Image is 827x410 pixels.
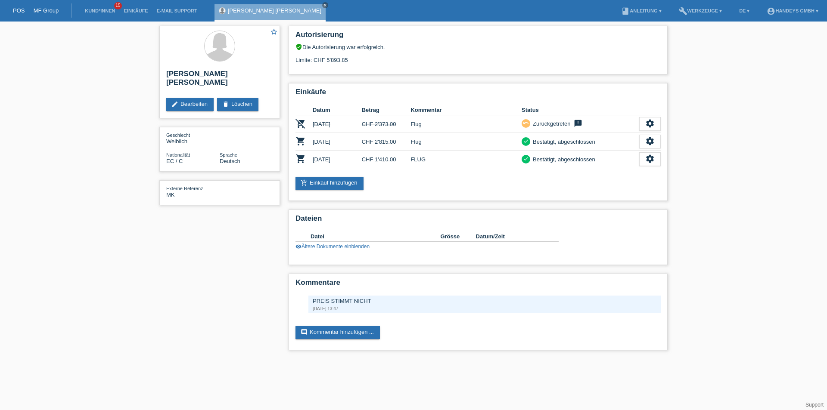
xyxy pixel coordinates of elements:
[166,185,220,198] div: MK
[295,154,306,164] i: POSP00015613
[222,101,229,108] i: delete
[362,105,411,115] th: Betrag
[645,154,655,163] i: settings
[166,70,273,91] h2: [PERSON_NAME] [PERSON_NAME]
[311,231,440,242] th: Datei
[410,105,522,115] th: Kommentar
[301,179,308,186] i: add_shopping_cart
[171,101,178,108] i: edit
[295,136,306,146] i: POSP00003043
[323,3,327,7] i: close
[270,28,278,37] a: star_border
[81,8,119,13] a: Kund*innen
[152,8,202,13] a: E-Mail Support
[295,244,302,250] i: visibility
[220,158,240,164] span: Deutsch
[523,156,529,162] i: check
[767,7,775,15] i: account_circle
[295,31,661,43] h2: Autorisierung
[675,8,727,13] a: buildWerkzeuge ▾
[301,329,308,336] i: comment
[762,8,823,13] a: account_circleHandeys GmbH ▾
[295,244,370,250] a: visibilityÄltere Dokumente einblenden
[805,402,824,408] a: Support
[313,298,656,304] div: PREIS STIMMT NICHT
[295,214,661,227] h2: Dateien
[530,137,595,146] div: Bestätigt, abgeschlossen
[410,151,522,168] td: FLUG
[313,306,656,311] div: [DATE] 13:47
[735,8,754,13] a: DE ▾
[313,105,362,115] th: Datum
[362,133,411,151] td: CHF 2'815.00
[362,151,411,168] td: CHF 1'410.00
[322,2,328,8] a: close
[621,7,630,15] i: book
[228,7,321,14] a: [PERSON_NAME] [PERSON_NAME]
[523,138,529,144] i: check
[295,278,661,291] h2: Kommentare
[295,50,661,63] div: Limite: CHF 5'893.85
[295,326,380,339] a: commentKommentar hinzufügen ...
[530,119,570,128] div: Zurückgetreten
[166,133,190,138] span: Geschlecht
[295,43,661,50] div: Die Autorisierung war erfolgreich.
[270,28,278,36] i: star_border
[166,98,214,111] a: editBearbeiten
[13,7,59,14] a: POS — MF Group
[679,7,687,15] i: build
[530,155,595,164] div: Bestätigt, abgeschlossen
[217,98,258,111] a: deleteLöschen
[440,231,476,242] th: Grösse
[119,8,152,13] a: Einkäufe
[645,119,655,128] i: settings
[362,115,411,133] td: CHF 2'373.00
[523,120,529,126] i: undo
[410,115,522,133] td: Flug
[313,133,362,151] td: [DATE]
[295,43,302,50] i: verified_user
[313,151,362,168] td: [DATE]
[645,136,655,146] i: settings
[617,8,665,13] a: bookAnleitung ▾
[166,152,190,157] span: Nationalität
[220,152,237,157] span: Sprache
[476,231,547,242] th: Datum/Zeit
[295,177,364,190] a: add_shopping_cartEinkauf hinzufügen
[522,105,639,115] th: Status
[166,132,220,145] div: Weiblich
[410,133,522,151] td: Flug
[313,115,362,133] td: [DATE]
[295,118,306,129] i: POSP00002798
[295,88,661,101] h2: Einkäufe
[166,186,203,191] span: Externe Referenz
[573,119,583,128] i: feedback
[166,158,183,164] span: Ecuador / C / 14.02.2006
[114,2,122,9] span: 15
